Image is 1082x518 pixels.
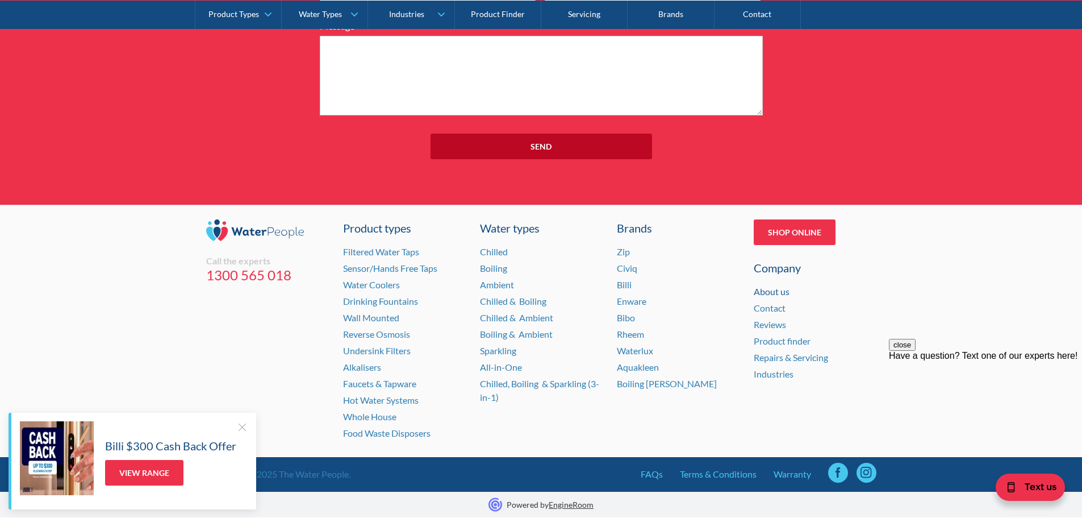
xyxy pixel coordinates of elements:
a: Whole House [343,411,396,422]
a: Industries [754,368,793,379]
div: Water Types [299,9,342,19]
a: All-in-One [480,362,522,372]
input: Send [431,134,652,159]
a: Boiling & Ambient [480,329,553,339]
a: View Range [105,460,183,486]
a: Chilled & Boiling [480,296,546,306]
a: Ambient [480,279,514,290]
a: Drinking Fountains [343,296,418,306]
a: Chilled, Boiling & Sparkling (3-in-1) [480,378,599,403]
a: Filtered Water Taps [343,246,419,257]
a: Sparkling [480,345,516,356]
img: Billi $300 Cash Back Offer [20,421,94,495]
a: Billi [617,279,632,290]
a: Faucets & Tapware [343,378,416,389]
a: Alkalisers [343,362,381,372]
a: Warranty [774,467,811,481]
a: Waterlux [617,345,653,356]
a: Food Waste Disposers [343,428,431,438]
a: Terms & Conditions [680,467,757,481]
a: Water Coolers [343,279,400,290]
a: Repairs & Servicing [754,352,828,363]
a: Rheem [617,329,644,339]
a: Product types [343,219,466,237]
a: FAQs [641,467,663,481]
div: Company [754,259,876,276]
a: About us [754,286,789,297]
div: © Copyright 2025 The Water People. [206,467,350,481]
a: Aquakleen [617,362,659,372]
a: Product finder [754,335,811,346]
div: Brands [617,219,740,237]
div: Call the experts [206,255,329,267]
a: Water types [480,219,603,237]
a: Reviews [754,319,786,330]
a: Civiq [617,263,637,273]
a: Boiling [PERSON_NAME] [617,378,717,389]
a: Undersink Filters [343,345,411,356]
a: Zip [617,246,630,257]
a: Contact [754,302,786,313]
a: Shop Online [754,219,835,245]
a: Boiling [480,263,507,273]
a: Reverse Osmosis [343,329,410,339]
a: EngineRoom [549,500,594,509]
a: 1300 565 018 [206,267,329,284]
a: Wall Mounted [343,312,399,323]
a: Bibo [617,312,635,323]
h5: Billi $300 Cash Back Offer [105,437,236,454]
a: Enware [617,296,646,306]
a: Hot Water Systems [343,395,419,405]
a: Chilled & Ambient [480,312,553,323]
div: Product Types [208,9,259,19]
div: Industries [389,9,424,19]
iframe: podium webchat widget prompt [889,339,1082,475]
iframe: podium webchat widget bubble [968,461,1082,518]
a: Chilled [480,246,508,257]
p: Powered by [507,499,594,511]
a: Sensor/Hands Free Taps [343,263,437,273]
